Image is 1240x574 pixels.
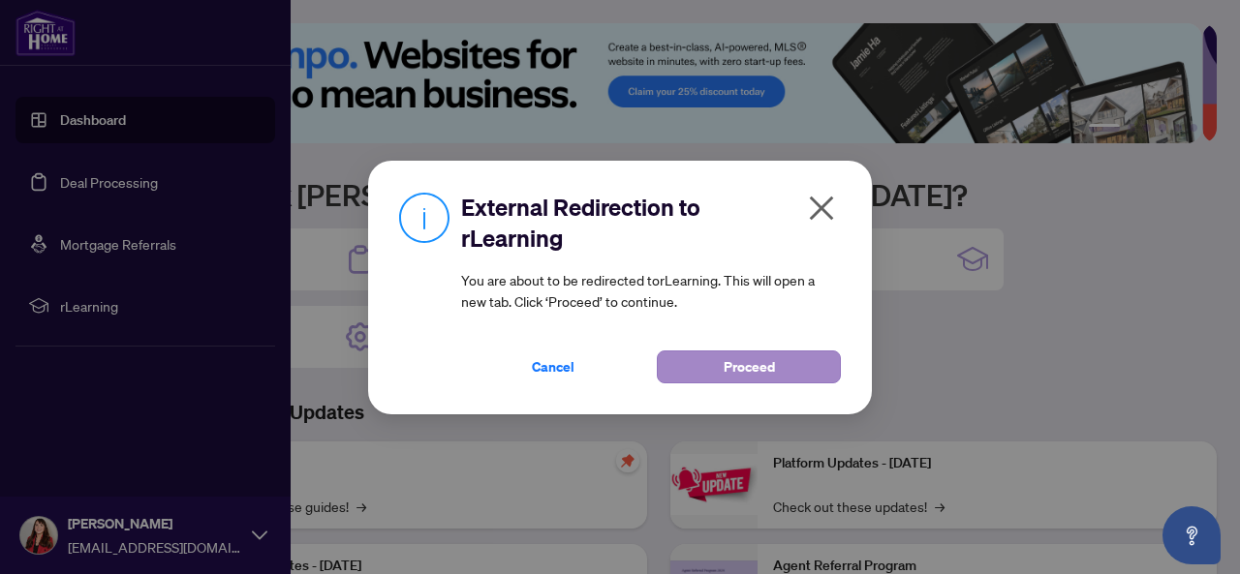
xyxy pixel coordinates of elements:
span: close [806,193,837,224]
button: Cancel [461,350,645,383]
span: Proceed [724,351,775,382]
img: Info Icon [399,192,449,243]
button: Open asap [1162,506,1221,564]
button: Proceed [657,350,841,383]
div: You are about to be redirected to rLearning . This will open a new tab. Click ‘Proceed’ to continue. [461,192,841,383]
h2: External Redirection to rLearning [461,192,841,254]
span: Cancel [532,351,574,382]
